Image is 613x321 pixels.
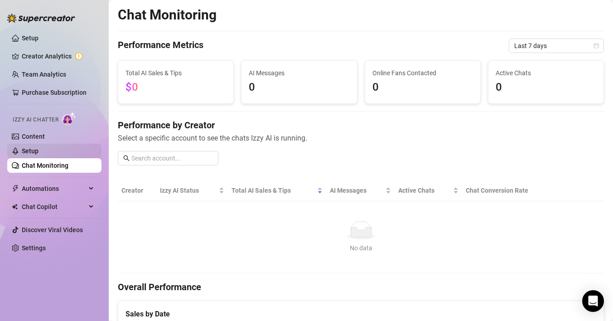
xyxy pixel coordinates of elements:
span: AI Messages [330,185,384,195]
h2: Chat Monitoring [118,6,217,24]
th: Izzy AI Status [156,180,227,201]
span: Last 7 days [514,39,599,53]
div: No data [125,243,597,253]
th: Total AI Sales & Tips [228,180,326,201]
span: Izzy AI Chatter [13,116,58,124]
a: Creator Analytics exclamation-circle [22,49,94,63]
span: Total AI Sales & Tips [125,68,226,78]
span: calendar [594,43,599,49]
img: Chat Copilot [12,204,18,210]
span: Total AI Sales & Tips [232,185,315,195]
th: Active Chats [395,180,462,201]
div: Open Intercom Messenger [582,290,604,312]
span: Active Chats [398,185,451,195]
img: logo-BBDzfeDw.svg [7,14,75,23]
a: Setup [22,34,39,42]
a: Content [22,133,45,140]
h4: Performance Metrics [118,39,203,53]
span: Izzy AI Status [160,185,217,195]
th: Chat Conversion Rate [462,180,555,201]
span: AI Messages [249,68,349,78]
a: Settings [22,244,46,252]
a: Discover Viral Videos [22,226,83,233]
span: 0 [496,79,596,96]
span: Active Chats [496,68,596,78]
input: Search account... [131,153,213,163]
span: 0 [372,79,473,96]
th: Creator [118,180,156,201]
span: Automations [22,181,86,196]
h4: Performance by Creator [118,119,604,131]
a: Setup [22,147,39,155]
span: $0 [125,81,138,93]
span: 0 [249,79,349,96]
span: Select a specific account to see the chats Izzy AI is running. [118,132,604,144]
a: Purchase Subscription [22,89,87,96]
h4: Overall Performance [118,281,604,293]
span: thunderbolt [12,185,19,192]
span: search [123,155,130,161]
div: Sales by Date [125,308,596,320]
a: Team Analytics [22,71,66,78]
img: AI Chatter [62,112,76,125]
th: AI Messages [326,180,395,201]
a: Chat Monitoring [22,162,68,169]
span: Online Fans Contacted [372,68,473,78]
span: Chat Copilot [22,199,86,214]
